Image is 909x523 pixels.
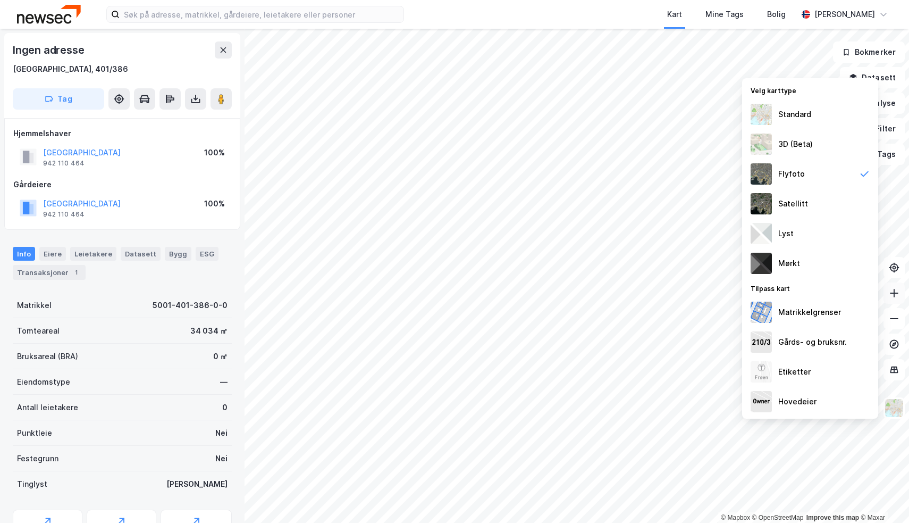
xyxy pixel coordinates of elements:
[17,401,78,414] div: Antall leietakere
[751,193,772,214] img: 9k=
[13,88,104,110] button: Tag
[840,67,905,88] button: Datasett
[752,514,804,521] a: OpenStreetMap
[854,118,905,139] button: Filter
[742,80,878,99] div: Velg karttype
[165,247,191,261] div: Bygg
[215,452,228,465] div: Nei
[43,159,85,168] div: 942 110 464
[778,108,811,121] div: Standard
[222,401,228,414] div: 0
[71,267,81,278] div: 1
[120,6,403,22] input: Søk på adresse, matrikkel, gårdeiere, leietakere eller personer
[13,41,86,59] div: Ingen adresse
[70,247,116,261] div: Leietakere
[13,265,86,280] div: Transaksjoner
[856,472,909,523] div: Kontrollprogram for chat
[17,427,52,439] div: Punktleie
[17,478,47,491] div: Tinglyst
[17,299,52,312] div: Matrikkel
[13,63,128,76] div: [GEOGRAPHIC_DATA], 401/386
[721,514,750,521] a: Mapbox
[778,336,847,348] div: Gårds- og bruksnr.
[13,247,35,261] div: Info
[43,210,85,219] div: 942 110 464
[778,168,805,180] div: Flyfoto
[751,361,772,383] img: Z
[778,306,841,319] div: Matrikkelgrenser
[778,366,811,378] div: Etiketter
[778,227,794,240] div: Lyst
[13,178,231,191] div: Gårdeiere
[204,146,225,159] div: 100%
[884,398,904,418] img: Z
[13,127,231,140] div: Hjemmelshaver
[833,41,905,63] button: Bokmerker
[751,104,772,125] img: Z
[855,144,905,165] button: Tags
[751,253,772,274] img: nCdM7BzjoCAAAAAElFTkSuQmCC
[751,163,772,185] img: Z
[204,197,225,210] div: 100%
[767,8,786,21] div: Bolig
[17,325,60,337] div: Tomteareal
[17,5,81,23] img: newsec-logo.f6e21ccffca1b3a03d2d.png
[153,299,228,312] div: 5001-401-386-0-0
[667,8,682,21] div: Kart
[856,472,909,523] iframe: Chat Widget
[778,138,813,151] div: 3D (Beta)
[39,247,66,261] div: Eiere
[751,391,772,412] img: majorOwner.b5e170eddb5c04bfeeff.jpeg
[814,8,875,21] div: [PERSON_NAME]
[166,478,228,491] div: [PERSON_NAME]
[742,278,878,297] div: Tilpass kart
[778,257,800,270] div: Mørkt
[196,247,218,261] div: ESG
[213,350,228,363] div: 0 ㎡
[751,302,772,323] img: cadastreBorders.cfe08de4b5ddd52a10de.jpeg
[705,8,744,21] div: Mine Tags
[190,325,228,337] div: 34 034 ㎡
[215,427,228,439] div: Nei
[751,134,772,155] img: Z
[778,197,808,210] div: Satellitt
[778,395,817,408] div: Hovedeier
[17,376,70,388] div: Eiendomstype
[806,514,859,521] a: Improve this map
[220,376,228,388] div: —
[751,331,772,353] img: cadastreKeys.547ab17ec502f5a4ef2b.jpeg
[751,223,772,244] img: luj3wr1y2y3+OchiMxRmMxRlscgabnMEmZ7DJGWxyBpucwSZnsMkZbHIGm5zBJmewyRlscgabnMEmZ7DJGWxyBpucwSZnsMkZ...
[121,247,161,261] div: Datasett
[17,350,78,363] div: Bruksareal (BRA)
[17,452,58,465] div: Festegrunn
